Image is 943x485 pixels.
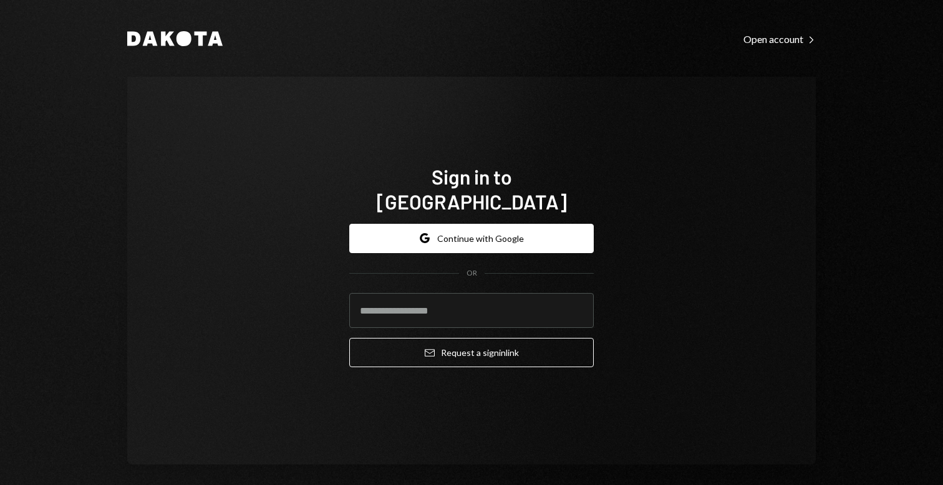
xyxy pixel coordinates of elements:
h1: Sign in to [GEOGRAPHIC_DATA] [349,164,594,214]
a: Open account [743,32,816,46]
div: Open account [743,33,816,46]
button: Continue with Google [349,224,594,253]
button: Request a signinlink [349,338,594,367]
div: OR [467,268,477,279]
